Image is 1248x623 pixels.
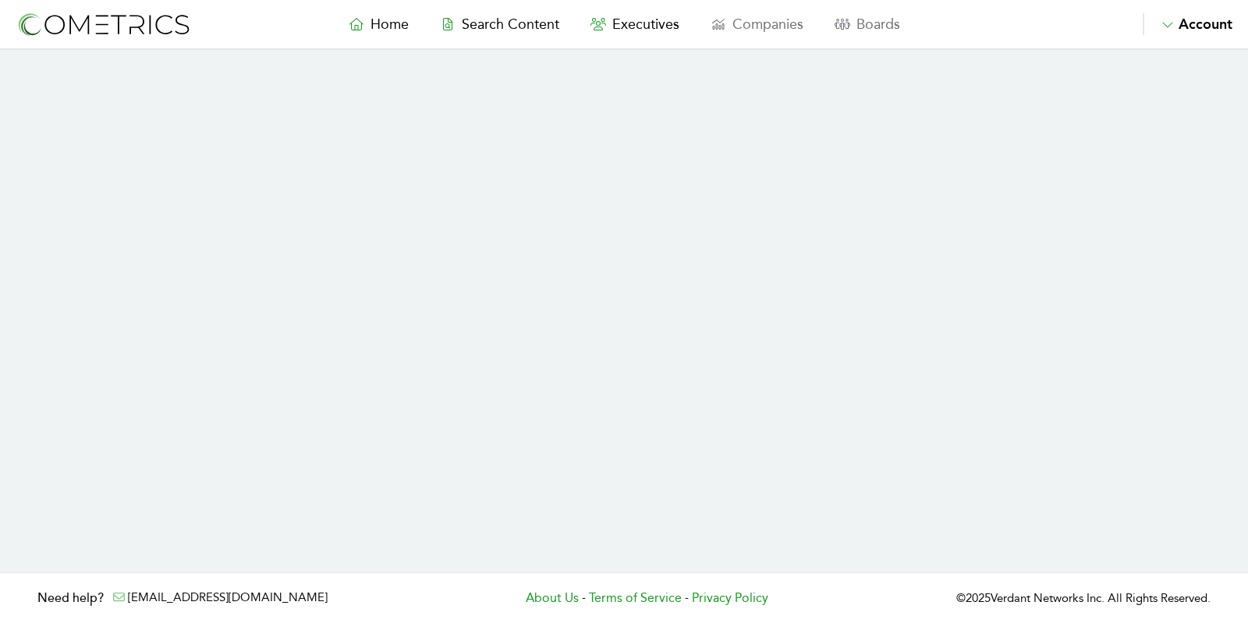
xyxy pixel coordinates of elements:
[956,589,1211,607] p: © 2025 Verdant Networks Inc. All Rights Reserved.
[589,589,682,607] a: Terms of Service
[692,589,768,607] a: Privacy Policy
[582,589,586,607] span: -
[612,16,679,33] span: Executives
[16,10,191,39] img: logo-refresh-RPX2ODFg.svg
[37,589,104,607] h3: Need help?
[424,13,575,35] a: Search Content
[128,590,328,604] a: [EMAIL_ADDRESS][DOMAIN_NAME]
[856,16,900,33] span: Boards
[819,13,916,35] a: Boards
[333,13,424,35] a: Home
[1179,16,1232,33] span: Account
[526,589,579,607] a: About Us
[1143,13,1232,35] button: Account
[732,16,803,33] span: Companies
[695,13,819,35] a: Companies
[462,16,559,33] span: Search Content
[685,589,689,607] span: -
[575,13,695,35] a: Executives
[370,16,409,33] span: Home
